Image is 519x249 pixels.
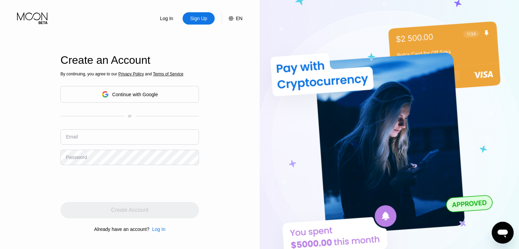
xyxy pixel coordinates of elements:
[60,54,199,67] div: Create an Account
[149,226,165,232] div: Log In
[153,72,183,76] span: Terms of Service
[221,12,242,25] div: EN
[236,16,242,21] div: EN
[150,12,183,25] div: Log In
[189,15,208,22] div: Sign Up
[159,15,174,22] div: Log In
[60,72,199,76] div: By continuing, you agree to our
[183,12,215,25] div: Sign Up
[66,155,87,160] div: Password
[128,114,132,118] div: or
[60,170,164,197] iframe: reCAPTCHA
[144,72,153,76] span: and
[94,226,149,232] div: Already have an account?
[118,72,144,76] span: Privacy Policy
[60,86,199,103] div: Continue with Google
[112,92,158,97] div: Continue with Google
[492,222,514,244] iframe: زر إطلاق نافذة المراسلة
[152,226,165,232] div: Log In
[66,134,78,140] div: Email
